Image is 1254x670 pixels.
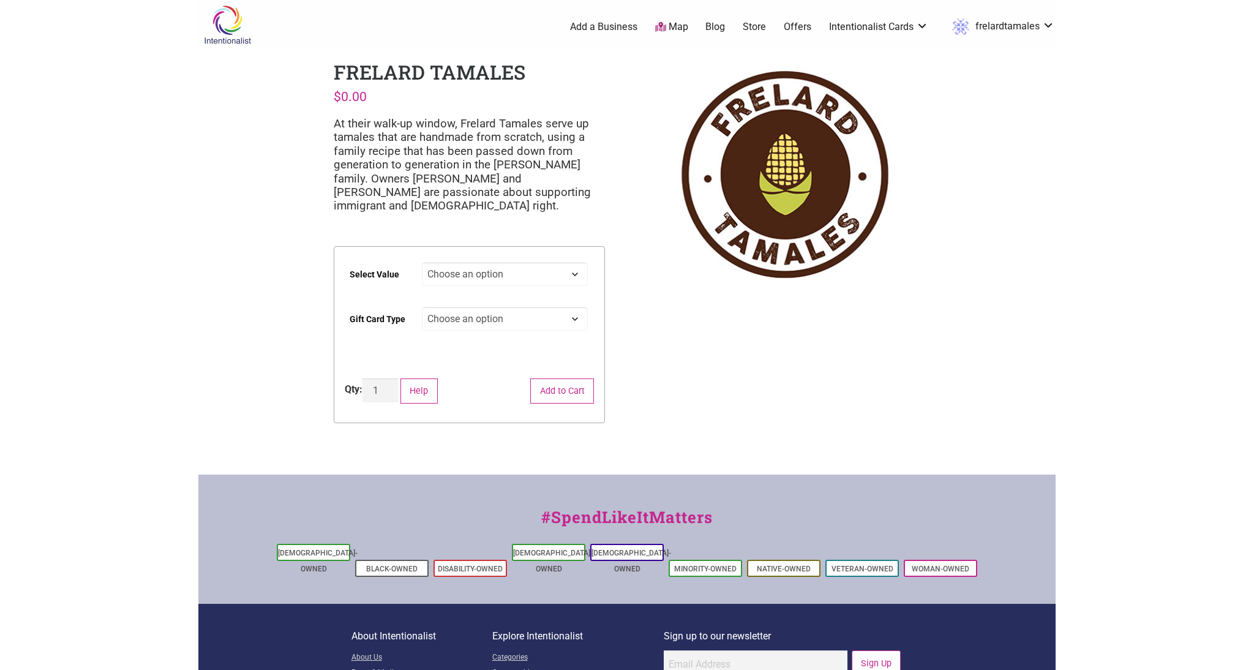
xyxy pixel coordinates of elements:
[345,382,362,397] div: Qty:
[334,117,605,213] p: At their walk-up window, Frelard Tamales serve up tamales that are handmade from scratch, using a...
[757,565,811,573] a: Native-Owned
[351,628,492,644] p: About Intentionalist
[400,378,438,404] button: Help
[513,549,593,573] a: [DEMOGRAPHIC_DATA]-Owned
[366,565,418,573] a: Black-Owned
[649,59,920,290] img: Frelard Tamales logo
[664,628,903,644] p: Sign up to our newsletter
[438,565,503,573] a: Disability-Owned
[530,378,594,404] button: Add to Cart
[492,650,664,666] a: Categories
[832,565,893,573] a: Veteran-Owned
[350,261,399,288] label: Select Value
[492,628,664,644] p: Explore Intentionalist
[334,89,341,104] span: $
[198,505,1056,541] div: #SpendLikeItMatters
[362,378,398,402] input: Product quantity
[350,306,405,333] label: Gift Card Type
[912,565,969,573] a: Woman-Owned
[570,20,637,34] a: Add a Business
[674,565,737,573] a: Minority-Owned
[334,89,367,104] bdi: 0.00
[705,20,725,34] a: Blog
[829,20,928,34] a: Intentionalist Cards
[351,650,492,666] a: About Us
[743,20,766,34] a: Store
[591,549,671,573] a: [DEMOGRAPHIC_DATA]-Owned
[784,20,811,34] a: Offers
[334,59,525,85] h1: Frelard Tamales
[946,16,1054,38] a: frelardtamales
[655,20,688,34] a: Map
[198,5,257,45] img: Intentionalist
[278,549,358,573] a: [DEMOGRAPHIC_DATA]-Owned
